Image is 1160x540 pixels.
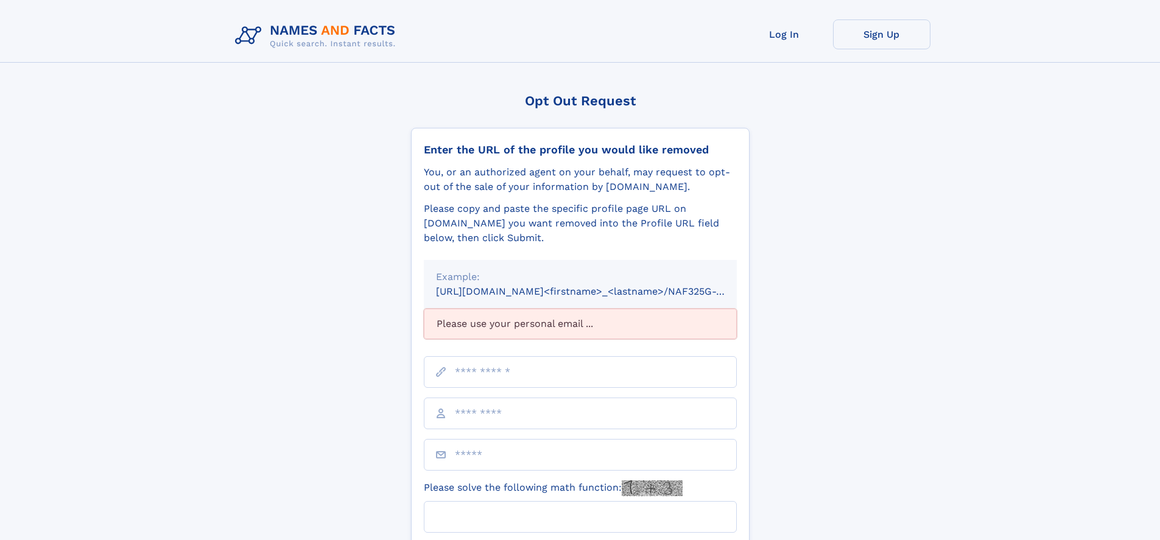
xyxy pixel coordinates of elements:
a: Log In [736,19,833,49]
div: You, or an authorized agent on your behalf, may request to opt-out of the sale of your informatio... [424,165,737,194]
label: Please solve the following math function: [424,480,683,496]
div: Enter the URL of the profile you would like removed [424,143,737,156]
small: [URL][DOMAIN_NAME]<firstname>_<lastname>/NAF325G-xxxxxxxx [436,286,760,297]
div: Opt Out Request [411,93,750,108]
div: Example: [436,270,725,284]
img: Logo Names and Facts [230,19,406,52]
a: Sign Up [833,19,930,49]
div: Please copy and paste the specific profile page URL on [DOMAIN_NAME] you want removed into the Pr... [424,202,737,245]
div: Please use your personal email ... [424,309,737,339]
